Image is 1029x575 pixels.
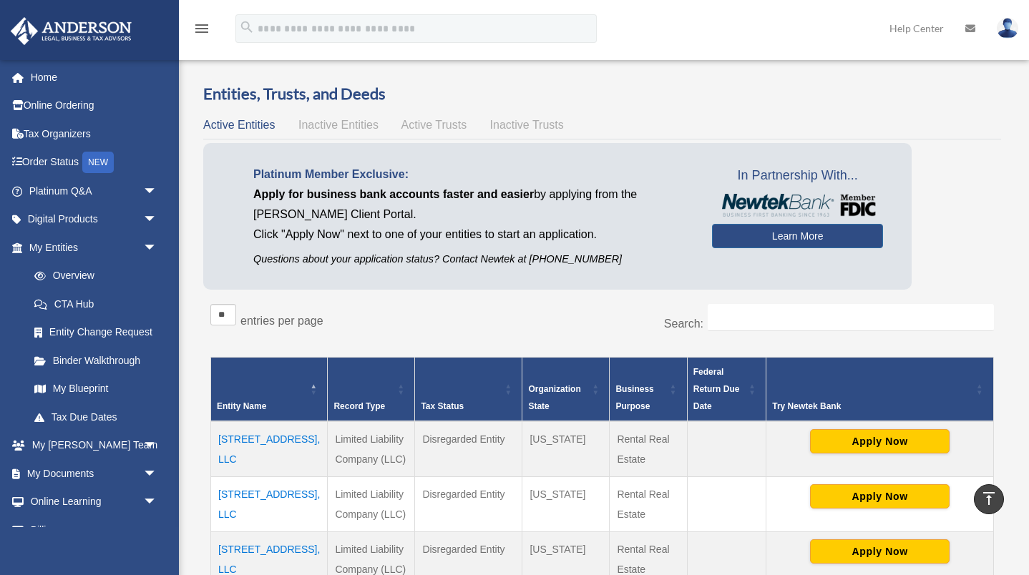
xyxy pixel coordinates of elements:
a: Binder Walkthrough [20,346,172,375]
th: Tax Status: Activate to sort [415,357,522,421]
button: Apply Now [810,429,950,453]
p: Platinum Member Exclusive: [253,164,691,185]
td: Limited Liability Company (LLC) [328,421,415,477]
label: entries per page [240,315,323,327]
td: [STREET_ADDRESS], LLC [211,476,328,531]
th: Entity Name: Activate to invert sorting [211,357,328,421]
img: User Pic [997,18,1018,39]
h3: Entities, Trusts, and Deeds [203,83,1001,105]
span: Inactive Entities [298,119,379,131]
th: Business Purpose: Activate to sort [610,357,687,421]
span: Entity Name [217,401,266,411]
a: Digital Productsarrow_drop_down [10,205,179,234]
a: Overview [20,262,165,290]
label: Search: [664,318,703,330]
a: My [PERSON_NAME] Teamarrow_drop_down [10,431,179,460]
span: arrow_drop_down [143,488,172,517]
span: Tax Status [421,401,464,411]
span: arrow_drop_down [143,205,172,235]
span: arrow_drop_down [143,177,172,206]
p: by applying from the [PERSON_NAME] Client Portal. [253,185,691,225]
p: Questions about your application status? Contact Newtek at [PHONE_NUMBER] [253,250,691,268]
a: My Blueprint [20,375,172,403]
span: Record Type [333,401,385,411]
button: Apply Now [810,484,950,508]
span: Active Entities [203,119,275,131]
a: Learn More [712,224,883,248]
img: NewtekBankLogoSM.png [719,194,876,217]
a: vertical_align_top [974,484,1004,514]
div: Try Newtek Bank [772,398,972,415]
td: Rental Real Estate [610,421,687,477]
a: Online Ordering [10,92,179,120]
i: search [239,19,255,35]
a: My Documentsarrow_drop_down [10,459,179,488]
a: Platinum Q&Aarrow_drop_down [10,177,179,205]
th: Federal Return Due Date: Activate to sort [687,357,766,421]
td: Rental Real Estate [610,476,687,531]
td: [US_STATE] [522,476,610,531]
i: menu [193,20,210,37]
a: Tax Organizers [10,119,179,148]
span: arrow_drop_down [143,459,172,488]
a: Tax Due Dates [20,403,172,431]
span: Organization State [528,384,580,411]
td: Disregarded Entity [415,421,522,477]
span: arrow_drop_down [143,516,172,545]
img: Anderson Advisors Platinum Portal [6,17,136,45]
span: Inactive Trusts [490,119,564,131]
span: Active Trusts [401,119,467,131]
a: Online Learningarrow_drop_down [10,488,179,516]
span: Federal Return Due Date [693,367,740,411]
span: In Partnership With... [712,164,883,187]
a: Billingarrow_drop_down [10,516,179,544]
a: menu [193,25,210,37]
a: My Entitiesarrow_drop_down [10,233,172,262]
th: Try Newtek Bank : Activate to sort [766,357,994,421]
td: [STREET_ADDRESS], LLC [211,421,328,477]
a: CTA Hub [20,290,172,318]
td: [US_STATE] [522,421,610,477]
span: Apply for business bank accounts faster and easier [253,188,534,200]
button: Apply Now [810,539,950,564]
th: Record Type: Activate to sort [328,357,415,421]
p: Click "Apply Now" next to one of your entities to start an application. [253,225,691,245]
span: arrow_drop_down [143,431,172,461]
span: arrow_drop_down [143,233,172,262]
td: Limited Liability Company (LLC) [328,476,415,531]
span: Business Purpose [615,384,653,411]
td: Disregarded Entity [415,476,522,531]
th: Organization State: Activate to sort [522,357,610,421]
i: vertical_align_top [980,490,998,507]
a: Home [10,63,179,92]
a: Order StatusNEW [10,148,179,177]
a: Entity Change Request [20,318,172,347]
div: NEW [82,152,114,173]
